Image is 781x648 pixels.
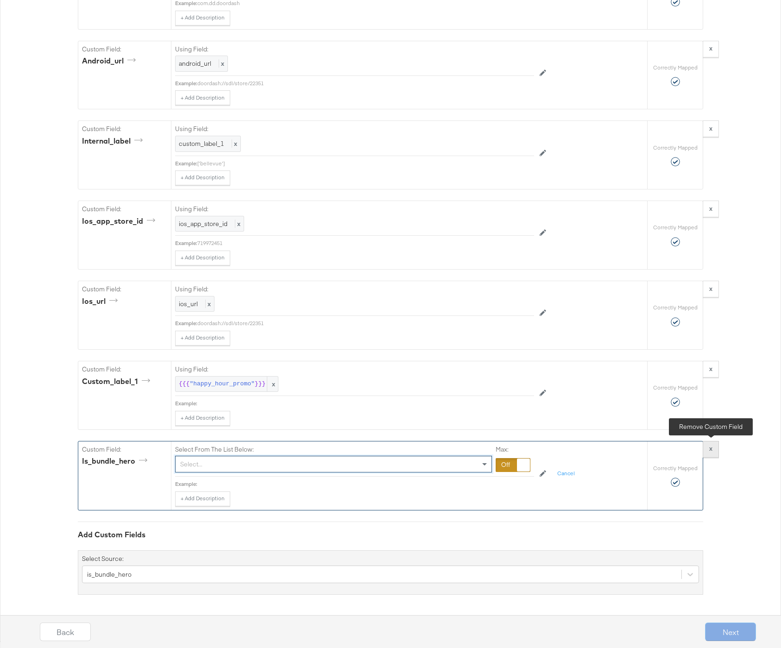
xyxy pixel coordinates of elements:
[82,136,146,146] div: internal_label
[653,144,698,151] label: Correctly Mapped
[175,400,197,407] div: Example:
[709,204,712,213] strong: x
[709,44,712,52] strong: x
[82,216,158,226] div: ios_app_store_id
[82,296,121,307] div: ios_url
[703,41,719,57] button: x
[709,284,712,293] strong: x
[179,59,211,68] span: android_url
[82,205,167,214] label: Custom Field:
[235,220,240,228] span: x
[175,491,230,506] button: + Add Description
[703,441,719,458] button: x
[82,45,167,54] label: Custom Field:
[703,281,719,297] button: x
[175,80,197,87] div: Example:
[179,220,227,228] span: ios_app_store_id
[82,56,139,66] div: android_url
[40,623,91,641] button: Back
[175,90,230,105] button: + Add Description
[205,300,211,308] span: x
[175,480,197,488] div: Example:
[703,120,719,137] button: x
[653,304,698,311] label: Correctly Mapped
[175,125,534,133] label: Using Field:
[653,384,698,391] label: Correctly Mapped
[175,365,534,374] label: Using Field:
[255,380,265,389] span: }}}
[82,125,167,133] label: Custom Field:
[82,376,153,387] div: custom_label_1
[175,251,230,265] button: + Add Description
[82,285,167,294] label: Custom Field:
[175,11,230,25] button: + Add Description
[179,380,189,389] span: {{{
[82,456,151,466] div: is_bundle_hero
[175,445,254,454] label: Select From The List Below:
[709,444,712,453] strong: x
[653,224,698,231] label: Correctly Mapped
[189,380,254,389] span: "happy_hour_promo"
[232,139,237,148] span: x
[197,320,534,327] div: doordash://sdl/store/22351
[219,59,224,68] span: x
[175,170,230,185] button: + Add Description
[175,411,230,426] button: + Add Description
[175,331,230,346] button: + Add Description
[552,466,580,481] button: Cancel
[87,570,132,579] div: is_bundle_hero
[709,124,712,132] strong: x
[175,45,534,54] label: Using Field:
[653,64,698,71] label: Correctly Mapped
[197,160,534,167] div: ['bellevue']
[197,239,534,247] div: 719972451
[496,445,530,454] label: Max:
[179,139,224,148] span: custom_label_1
[267,377,278,392] span: x
[175,205,534,214] label: Using Field:
[82,445,167,454] label: Custom Field:
[703,201,719,217] button: x
[175,285,534,294] label: Using Field:
[179,300,198,308] span: ios_url
[78,529,703,540] div: Add Custom Fields
[197,80,534,87] div: doordash://sdl/store/22351
[709,365,712,373] strong: x
[175,160,197,167] div: Example:
[175,320,197,327] div: Example:
[82,365,167,374] label: Custom Field:
[176,456,491,472] div: Select...
[703,361,719,377] button: x
[653,465,698,472] label: Correctly Mapped
[175,239,197,247] div: Example:
[82,554,124,563] label: Select Source:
